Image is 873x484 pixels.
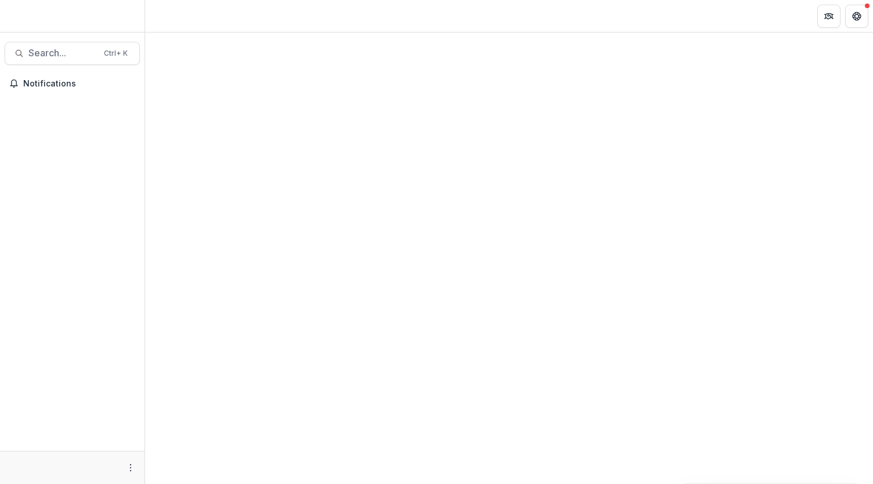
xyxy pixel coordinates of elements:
button: Get Help [845,5,868,28]
button: Search... [5,42,140,65]
span: Notifications [23,79,135,89]
nav: breadcrumb [150,8,199,24]
button: More [124,461,138,475]
button: Notifications [5,74,140,93]
div: Ctrl + K [102,47,130,60]
button: Partners [817,5,840,28]
span: Search... [28,48,97,59]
